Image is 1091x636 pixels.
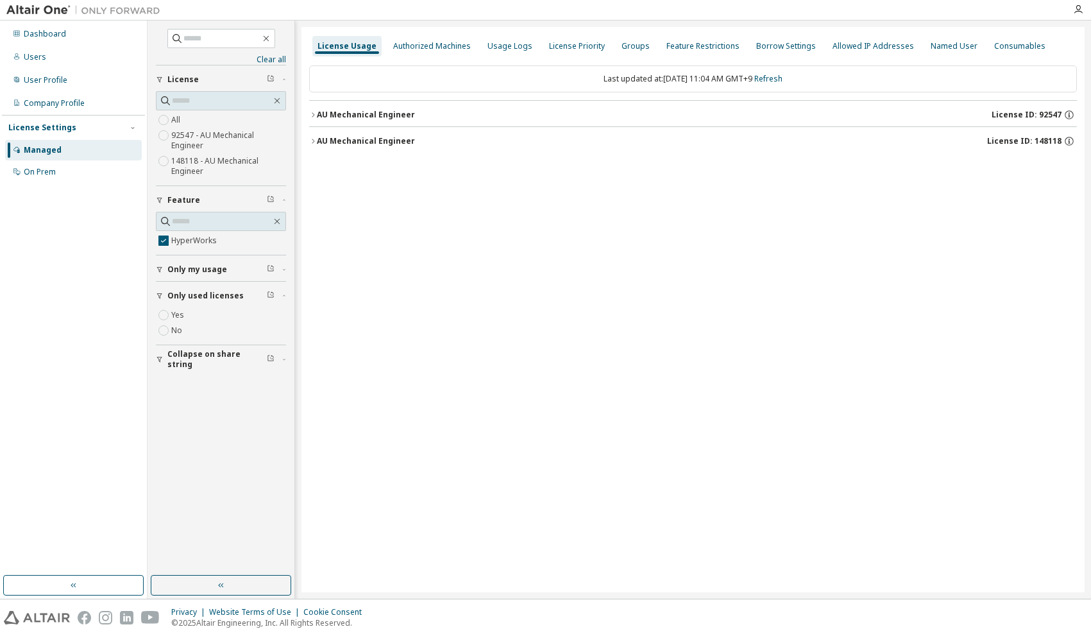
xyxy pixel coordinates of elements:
img: instagram.svg [99,611,112,624]
img: youtube.svg [141,611,160,624]
a: Refresh [754,73,782,84]
div: License Priority [549,41,605,51]
div: User Profile [24,75,67,85]
button: AU Mechanical EngineerLicense ID: 148118 [309,127,1077,155]
button: Feature [156,186,286,214]
div: AU Mechanical Engineer [317,110,415,120]
div: Groups [622,41,650,51]
a: Clear all [156,55,286,65]
div: Managed [24,145,62,155]
div: Website Terms of Use [209,607,303,617]
label: 92547 - AU Mechanical Engineer [171,128,286,153]
div: Last updated at: [DATE] 11:04 AM GMT+9 [309,65,1077,92]
span: License ID: 148118 [987,136,1061,146]
span: Clear filter [267,195,275,205]
span: Feature [167,195,200,205]
div: Named User [931,41,977,51]
span: Clear filter [267,74,275,85]
img: linkedin.svg [120,611,133,624]
span: Clear filter [267,264,275,275]
div: Allowed IP Addresses [833,41,914,51]
button: Only used licenses [156,282,286,310]
button: License [156,65,286,94]
div: Borrow Settings [756,41,816,51]
div: Cookie Consent [303,607,369,617]
label: HyperWorks [171,233,219,248]
label: No [171,323,185,338]
button: Collapse on share string [156,345,286,374]
div: AU Mechanical Engineer [317,136,415,146]
label: All [171,112,183,128]
div: Feature Restrictions [666,41,740,51]
span: Only my usage [167,264,227,275]
div: Usage Logs [487,41,532,51]
span: Collapse on share string [167,349,267,370]
label: 148118 - AU Mechanical Engineer [171,153,286,179]
span: Only used licenses [167,291,244,301]
div: Users [24,52,46,62]
img: Altair One [6,4,167,17]
div: License Settings [8,123,76,133]
p: © 2025 Altair Engineering, Inc. All Rights Reserved. [171,617,369,628]
span: Clear filter [267,354,275,365]
div: Consumables [994,41,1045,51]
div: Authorized Machines [393,41,471,51]
div: Company Profile [24,98,85,108]
button: AU Mechanical EngineerLicense ID: 92547 [309,101,1077,129]
button: Only my usage [156,255,286,284]
div: License Usage [317,41,376,51]
span: License [167,74,199,85]
div: On Prem [24,167,56,177]
img: facebook.svg [78,611,91,624]
div: Privacy [171,607,209,617]
img: altair_logo.svg [4,611,70,624]
span: License ID: 92547 [992,110,1061,120]
label: Yes [171,307,187,323]
span: Clear filter [267,291,275,301]
div: Dashboard [24,29,66,39]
